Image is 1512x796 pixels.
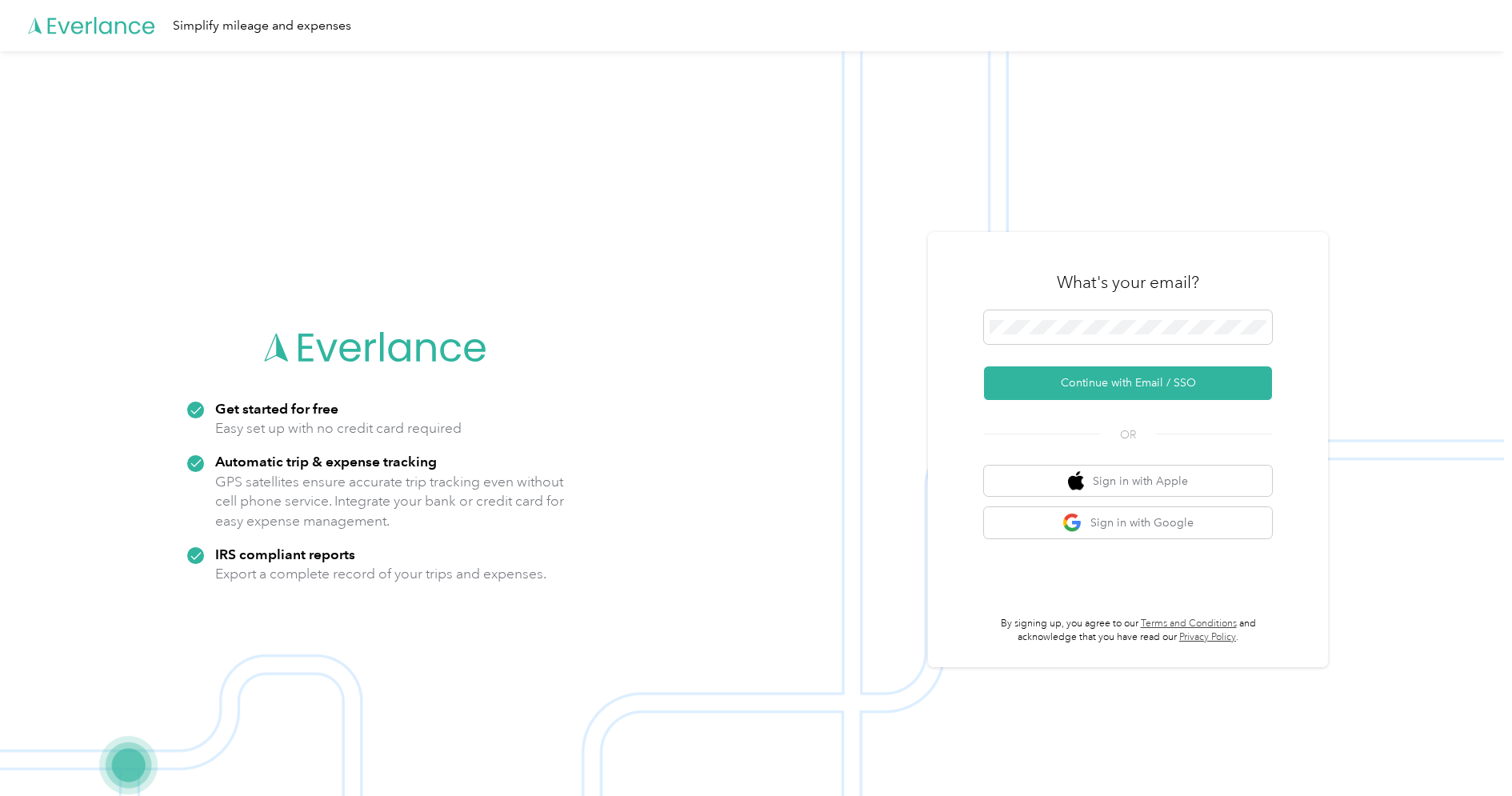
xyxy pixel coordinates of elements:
[1062,513,1082,533] img: google logo
[215,418,462,438] p: Easy set up with no credit card required
[1141,618,1237,630] a: Terms and Conditions
[984,466,1272,497] button: apple logoSign in with Apple
[215,472,565,531] p: GPS satellites ensure accurate trip tracking even without cell phone service. Integrate your bank...
[1057,271,1199,294] h3: What's your email?
[1100,426,1156,443] span: OR
[1068,471,1084,491] img: apple logo
[215,400,338,417] strong: Get started for free
[1179,631,1236,643] a: Privacy Policy
[173,16,351,36] div: Simplify mileage and expenses
[1422,706,1512,796] iframe: Everlance-gr Chat Button Frame
[215,546,355,562] strong: IRS compliant reports
[984,366,1272,400] button: Continue with Email / SSO
[984,507,1272,538] button: google logoSign in with Google
[215,453,437,470] strong: Automatic trip & expense tracking
[984,617,1272,645] p: By signing up, you agree to our and acknowledge that you have read our .
[215,564,546,584] p: Export a complete record of your trips and expenses.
